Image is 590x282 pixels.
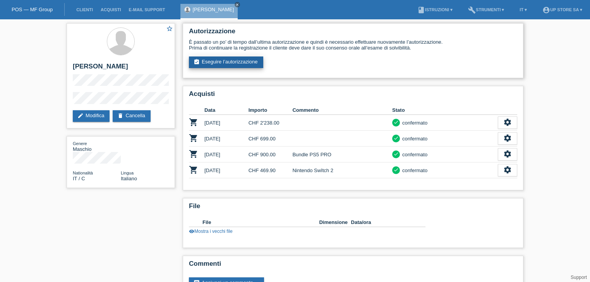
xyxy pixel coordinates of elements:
a: visibilityMostra i vecchi file [189,229,233,234]
a: account_circleUp Store SA ▾ [539,7,586,12]
a: POS — MF Group [12,7,53,12]
i: book [417,6,425,14]
i: check [393,167,399,173]
th: Data/ora [351,218,415,227]
a: buildStrumenti ▾ [464,7,508,12]
i: POSP00023791 [189,165,198,174]
div: confermato [400,119,427,127]
i: account_circle [542,6,550,14]
div: È passato un po’ di tempo dall’ultima autorizzazione e quindi è necessario effettuare nuovamente ... [189,39,517,51]
th: Importo [249,106,293,115]
div: Maschio [73,140,121,152]
a: star_border [166,25,173,33]
span: Italia / C / 18.03.2009 [73,176,85,181]
span: Genere [73,141,87,146]
i: edit [77,113,84,119]
td: Nintendo Swîtch 2 [292,162,392,178]
td: [DATE] [204,115,249,131]
td: CHF 900.00 [249,147,293,162]
th: File [202,218,319,227]
td: CHF 699.00 [249,131,293,147]
a: [PERSON_NAME] [192,7,234,12]
div: confermato [400,166,427,174]
a: editModifica [73,110,110,122]
div: confermato [400,150,427,159]
span: Nationalità [73,171,93,175]
div: confermato [400,135,427,143]
h2: File [189,202,517,214]
td: CHF 469.90 [249,162,293,178]
i: settings [503,166,512,174]
th: Stato [392,106,498,115]
th: Dimensione [319,218,351,227]
a: IT ▾ [516,7,531,12]
a: Support [571,275,587,280]
i: check [393,151,399,157]
i: close [235,3,239,7]
i: POSP00008821 [189,118,198,127]
td: CHF 2'238.00 [249,115,293,131]
td: [DATE] [204,131,249,147]
a: deleteCancella [113,110,151,122]
span: Lingua [121,171,134,175]
i: settings [503,118,512,126]
i: check [393,135,399,141]
a: E-mail Support [125,7,169,12]
i: assignment_turned_in [194,59,200,65]
i: star_border [166,25,173,32]
a: close [235,2,240,7]
i: settings [503,150,512,158]
i: check [393,120,399,125]
td: [DATE] [204,147,249,162]
h2: [PERSON_NAME] [73,63,169,74]
span: Italiano [121,176,137,181]
td: Bundle PS5 PRO [292,147,392,162]
a: assignment_turned_inEseguire l’autorizzazione [189,56,263,68]
i: build [468,6,476,14]
a: Acquisti [97,7,125,12]
i: visibility [189,229,194,234]
h2: Acquisti [189,90,517,102]
i: POSP00018013 [189,149,198,159]
i: POSP00011719 [189,133,198,143]
i: settings [503,134,512,142]
a: Clienti [72,7,97,12]
th: Data [204,106,249,115]
i: delete [117,113,123,119]
th: Commento [292,106,392,115]
h2: Commenti [189,260,517,272]
h2: Autorizzazione [189,27,517,39]
a: bookIstruzioni ▾ [413,7,456,12]
td: [DATE] [204,162,249,178]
